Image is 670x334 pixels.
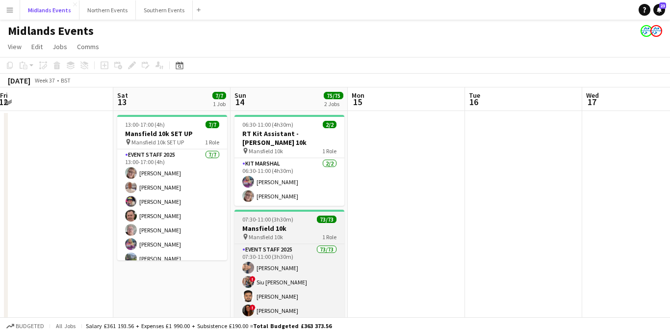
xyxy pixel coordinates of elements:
span: Sat [117,91,128,100]
span: 15 [350,96,364,108]
span: Mansfield 10k [249,147,283,155]
app-job-card: 06:30-11:00 (4h30m)2/2RT Kit Assistant - [PERSON_NAME] 10k Mansfield 10k1 RoleKit Marshal2/206:30... [234,115,344,206]
span: 1 Role [322,147,336,155]
span: 1 Role [322,233,336,241]
div: 2 Jobs [324,100,343,108]
app-job-card: 13:00-17:00 (4h)7/7Mansfield 10k SET UP Mansfield 10k SET UP1 RoleEvent Staff 20257/713:00-17:00 ... [117,115,227,260]
span: 17 [585,96,599,108]
span: Edit [31,42,43,51]
span: Mon [352,91,364,100]
span: Total Budgeted £363 373.56 [253,322,332,330]
div: 1 Job [213,100,226,108]
button: Budgeted [5,321,46,332]
span: All jobs [54,322,77,330]
span: 23 [659,2,666,9]
h1: Midlands Events [8,24,94,38]
span: 1 Role [205,139,219,146]
span: 16 [467,96,480,108]
app-user-avatar: RunThrough Events [641,25,652,37]
span: Sun [234,91,246,100]
a: View [4,40,26,53]
button: Midlands Events [20,0,79,20]
span: 06:30-11:00 (4h30m) [242,121,293,128]
h3: RT Kit Assistant - [PERSON_NAME] 10k [234,129,344,147]
span: 07:30-11:00 (3h30m) [242,216,293,223]
span: 13 [116,96,128,108]
app-card-role: Kit Marshal2/206:30-11:00 (4h30m)[PERSON_NAME][PERSON_NAME] [234,158,344,206]
span: 75/75 [324,92,343,99]
span: 2/2 [323,121,336,128]
h3: Mansfield 10k [234,224,344,233]
span: Mansfield 10k SET UP [131,139,184,146]
span: 73/73 [317,216,336,223]
a: 23 [653,4,665,16]
div: BST [61,77,71,84]
span: ! [250,305,256,310]
span: Budgeted [16,323,44,330]
button: Northern Events [79,0,136,20]
a: Jobs [49,40,71,53]
span: ! [250,276,256,282]
span: 13:00-17:00 (4h) [125,121,165,128]
span: Comms [77,42,99,51]
div: [DATE] [8,76,30,85]
span: 7/7 [212,92,226,99]
span: Week 37 [32,77,57,84]
span: 7/7 [206,121,219,128]
span: Mansfield 10k [249,233,283,241]
span: Jobs [52,42,67,51]
app-user-avatar: RunThrough Events [650,25,662,37]
button: Southern Events [136,0,193,20]
span: View [8,42,22,51]
span: Wed [586,91,599,100]
span: Tue [469,91,480,100]
a: Edit [27,40,47,53]
a: Comms [73,40,103,53]
span: 14 [233,96,246,108]
div: Salary £361 193.56 + Expenses £1 990.00 + Subsistence £190.00 = [86,322,332,330]
h3: Mansfield 10k SET UP [117,129,227,138]
app-card-role: Event Staff 20257/713:00-17:00 (4h)[PERSON_NAME][PERSON_NAME][PERSON_NAME][PERSON_NAME][PERSON_NA... [117,149,227,268]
